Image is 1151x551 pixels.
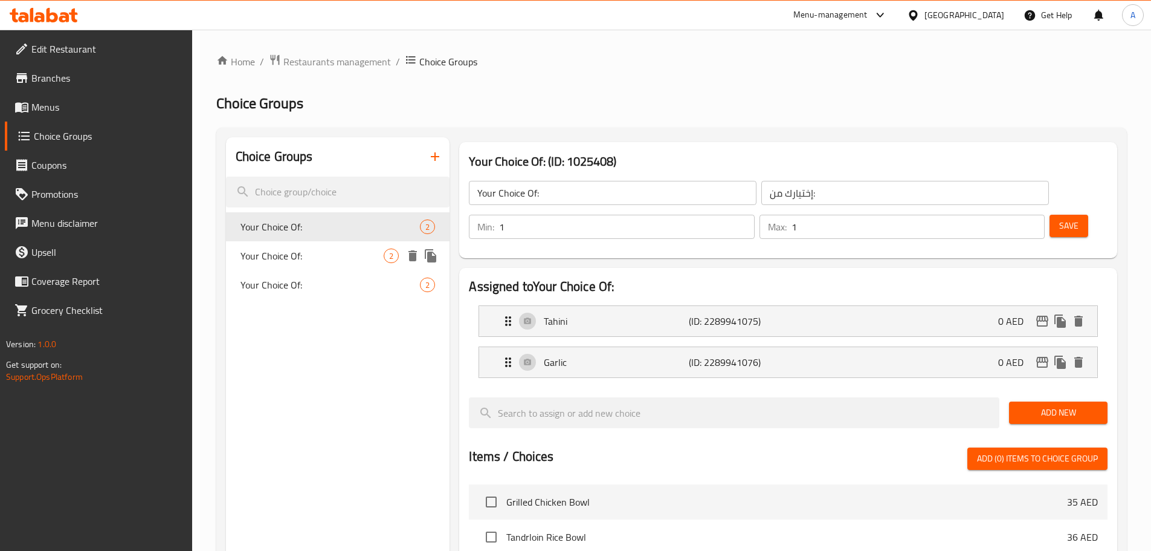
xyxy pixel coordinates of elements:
[1019,405,1098,420] span: Add New
[479,524,504,550] span: Select choice
[31,187,182,201] span: Promotions
[5,209,192,238] a: Menu disclaimer
[240,249,384,263] span: Your Choice Of:
[1049,215,1088,237] button: Save
[477,220,494,234] p: Min:
[5,180,192,209] a: Promotions
[421,221,434,233] span: 2
[5,267,192,296] a: Coverage Report
[6,369,83,385] a: Support.OpsPlatform
[5,93,192,122] a: Menus
[479,306,1097,336] div: Expand
[269,54,391,70] a: Restaurants management
[5,64,192,93] a: Branches
[226,212,450,241] div: Your Choice Of:2
[6,357,62,373] span: Get support on:
[469,278,1107,296] h2: Assigned to Your Choice Of:
[768,220,787,234] p: Max:
[544,314,688,328] p: Tahini
[793,8,868,22] div: Menu-management
[420,220,435,234] div: Choices
[34,129,182,143] span: Choice Groups
[1051,312,1069,330] button: duplicate
[1051,353,1069,371] button: duplicate
[469,397,999,428] input: search
[1009,402,1107,424] button: Add New
[31,303,182,318] span: Grocery Checklist
[998,314,1033,328] p: 0 AED
[5,151,192,180] a: Coupons
[5,238,192,267] a: Upsell
[544,355,688,370] p: Garlic
[31,245,182,259] span: Upsell
[469,342,1107,383] li: Expand
[216,90,303,117] span: Choice Groups
[396,54,400,69] li: /
[216,54,1127,70] nav: breadcrumb
[1033,353,1051,371] button: edit
[260,54,264,69] li: /
[1067,530,1098,544] p: 36 AED
[31,100,182,114] span: Menus
[1067,495,1098,509] p: 35 AED
[689,314,785,328] p: (ID: 2289941075)
[31,274,182,289] span: Coverage Report
[506,495,1067,509] span: Grilled Chicken Bowl
[283,54,391,69] span: Restaurants management
[421,279,434,291] span: 2
[226,177,450,207] input: search
[689,355,785,370] p: (ID: 2289941076)
[384,250,398,262] span: 2
[422,247,440,265] button: duplicate
[240,278,421,292] span: Your Choice Of:
[420,278,435,292] div: Choices
[236,148,313,166] h2: Choice Groups
[977,451,1098,466] span: Add (0) items to choice group
[5,122,192,151] a: Choice Groups
[384,249,399,263] div: Choices
[1130,8,1135,22] span: A
[1059,218,1078,233] span: Save
[967,448,1107,470] button: Add (0) items to choice group
[31,42,182,56] span: Edit Restaurant
[479,489,504,515] span: Select choice
[1069,353,1088,371] button: delete
[419,54,477,69] span: Choice Groups
[226,241,450,270] div: Your Choice Of:2deleteduplicate
[31,71,182,85] span: Branches
[479,347,1097,377] div: Expand
[1069,312,1088,330] button: delete
[469,448,553,466] h2: Items / Choices
[226,270,450,299] div: Your Choice Of:2
[1033,312,1051,330] button: edit
[240,220,421,234] span: Your Choice Of:
[404,247,422,265] button: delete
[506,530,1067,544] span: Tandrloin Rice Bowl
[998,355,1033,370] p: 0 AED
[216,54,255,69] a: Home
[6,336,36,352] span: Version:
[5,296,192,325] a: Grocery Checklist
[37,336,56,352] span: 1.0.0
[31,158,182,172] span: Coupons
[469,301,1107,342] li: Expand
[924,8,1004,22] div: [GEOGRAPHIC_DATA]
[31,216,182,230] span: Menu disclaimer
[5,34,192,64] a: Edit Restaurant
[469,152,1107,171] h3: Your Choice Of: (ID: 1025408)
